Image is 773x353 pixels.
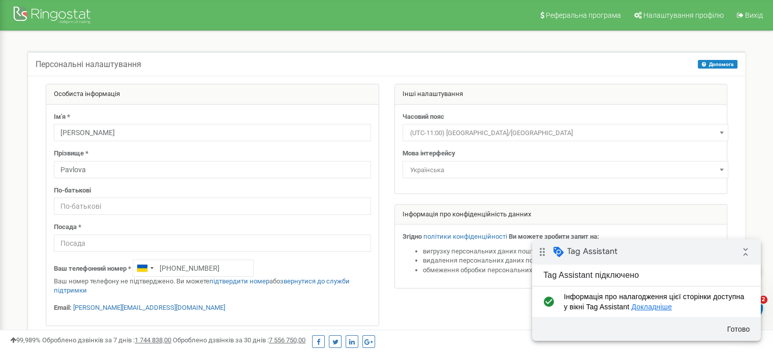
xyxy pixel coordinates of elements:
li: видалення персональних даних поштою , [423,256,720,266]
span: Tag Assistant [35,7,85,17]
input: По-батькові [54,198,371,215]
span: Інформація про налагодження цієї сторінки доступна у вікні Tag Assistant [32,52,212,73]
input: Прізвище [54,161,371,178]
i: check_circle [8,52,25,73]
span: Оброблено дзвінків за 7 днів : [42,336,171,344]
h5: Персональні налаштування [36,60,141,69]
label: Посада * [54,222,81,232]
u: 7 556 750,00 [269,336,305,344]
strong: Згідно [403,233,422,240]
input: +1-800-555-55-55 [133,260,254,277]
div: Telephone country code [133,260,157,276]
div: Інші налаштування [395,84,727,105]
span: Вихід [745,11,763,19]
span: (UTC-11:00) Pacific/Midway [406,126,725,140]
span: Оброблено дзвінків за 30 днів : [173,336,305,344]
a: Докладніше [99,63,140,72]
input: Посада [54,235,371,252]
button: Готово [188,81,225,99]
p: Ваш номер телефону не підтверджено. Ви можете або [54,277,371,296]
span: Українська [403,161,728,178]
span: Українська [406,163,725,177]
li: обмеження обробки персональних даних поштою . [423,266,720,275]
span: Реферальна програма [546,11,621,19]
label: Часовий пояс [403,112,444,122]
span: (UTC-11:00) Pacific/Midway [403,124,728,141]
a: політики конфіденційності [423,233,507,240]
button: Допомога [698,60,737,69]
span: 2 [759,296,767,304]
label: Ім'я * [54,112,70,122]
strong: Ви можете зробити запит на: [509,233,599,240]
span: 99,989% [10,336,41,344]
strong: Email: [54,304,72,311]
span: Налаштування профілю [643,11,724,19]
a: підтвердити номер [209,277,269,285]
label: Ваш телефонний номер * [54,264,131,274]
li: вигрузку персональних даних поштою , [423,247,720,256]
label: Мова інтерфейсу [403,149,455,158]
div: Інформація про конфіденційність данних [395,205,727,225]
i: Згорнути значок налагодження [203,3,224,23]
input: Ім'я [54,124,371,141]
a: [PERSON_NAME][EMAIL_ADDRESS][DOMAIN_NAME] [73,304,225,311]
label: По-батькові [54,186,91,196]
label: Прізвище * [54,149,88,158]
u: 1 744 838,00 [135,336,171,344]
div: Особиста інформація [46,84,379,105]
